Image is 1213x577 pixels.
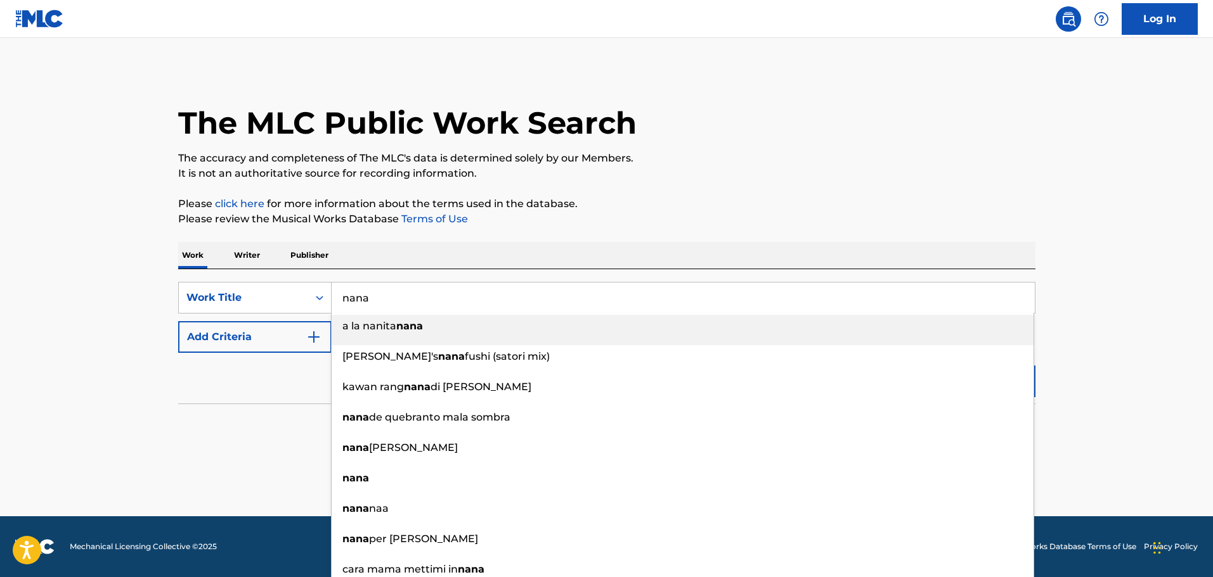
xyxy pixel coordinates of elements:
[178,166,1035,181] p: It is not an authoritative source for recording information.
[1056,6,1081,32] a: Public Search
[369,502,389,514] span: naa
[342,441,369,453] strong: nana
[178,321,332,353] button: Add Criteria
[230,242,264,269] p: Writer
[396,320,423,332] strong: nana
[178,196,1035,212] p: Please for more information about the terms used in the database.
[178,212,1035,227] p: Please review the Musical Works Database
[1094,11,1109,27] img: help
[342,411,369,423] strong: nana
[70,541,217,552] span: Mechanical Licensing Collective © 2025
[458,563,484,575] strong: nana
[178,104,637,142] h1: The MLC Public Work Search
[186,290,301,305] div: Work Title
[1153,529,1161,567] div: Drag
[992,541,1136,552] a: Musical Works Database Terms of Use
[306,329,321,345] img: 9d2ae6d4665cec9f34b9.svg
[369,533,478,545] span: per [PERSON_NAME]
[399,213,468,225] a: Terms of Use
[342,502,369,514] strong: nana
[342,320,396,332] span: a la nanita
[342,472,369,484] strong: nana
[342,563,458,575] span: cara mama mettimi in
[369,411,510,423] span: de quebranto mala sombra
[1089,6,1114,32] div: Help
[15,539,55,554] img: logo
[1150,516,1213,577] iframe: Chat Widget
[369,441,458,453] span: [PERSON_NAME]
[15,10,64,28] img: MLC Logo
[1122,3,1198,35] a: Log In
[342,350,438,362] span: [PERSON_NAME]'s
[438,350,465,362] strong: nana
[178,282,1035,403] form: Search Form
[342,381,404,393] span: kawan rang
[342,533,369,545] strong: nana
[215,198,264,210] a: click here
[404,381,431,393] strong: nana
[1144,541,1198,552] a: Privacy Policy
[178,242,207,269] p: Work
[1061,11,1076,27] img: search
[431,381,531,393] span: di [PERSON_NAME]
[287,242,332,269] p: Publisher
[178,151,1035,166] p: The accuracy and completeness of The MLC's data is determined solely by our Members.
[465,350,550,362] span: fushi (satori mix)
